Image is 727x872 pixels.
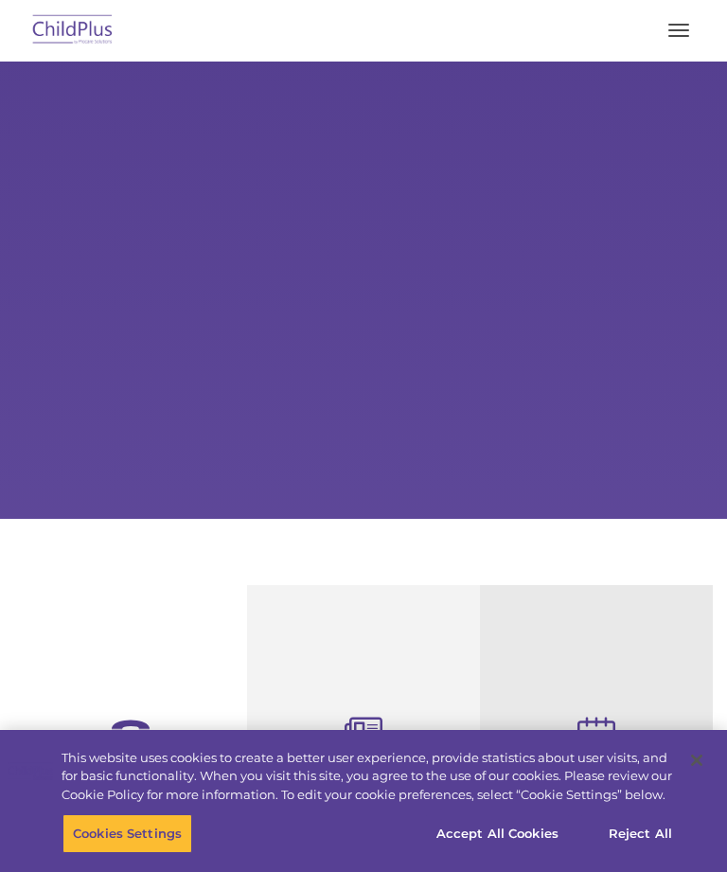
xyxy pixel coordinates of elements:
[62,749,676,805] div: This website uses cookies to create a better user experience, provide statistics about user visit...
[62,813,192,853] button: Cookies Settings
[676,739,718,781] button: Close
[581,813,700,853] button: Reject All
[28,9,117,53] img: ChildPlus by Procare Solutions
[426,813,569,853] button: Accept All Cookies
